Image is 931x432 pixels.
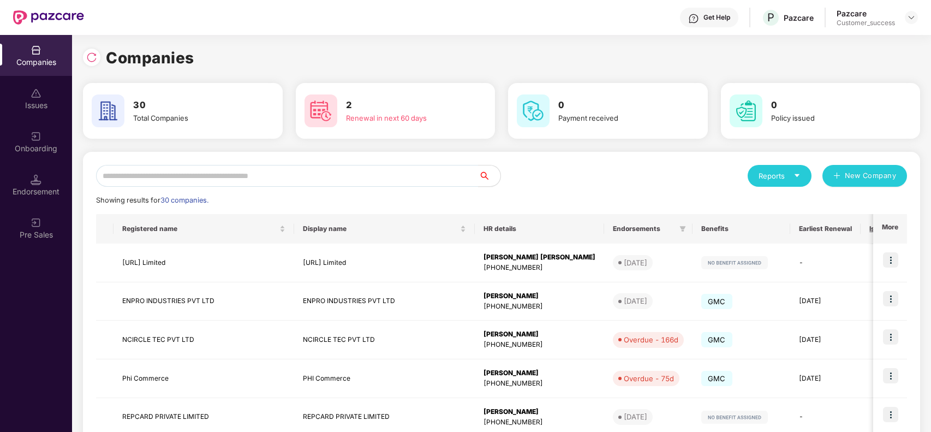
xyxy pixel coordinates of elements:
[346,98,464,113] h3: 2
[701,256,768,269] img: svg+xml;base64,PHN2ZyB4bWxucz0iaHR0cDovL3d3dy53My5vcmcvMjAwMC9zdmciIHdpZHRoPSIxMjIiIGhlaWdodD0iMj...
[294,359,475,398] td: PHI Commerce
[484,252,595,263] div: [PERSON_NAME] [PERSON_NAME]
[869,224,891,233] span: Issues
[31,131,41,142] img: svg+xml;base64,PHN2ZyB3aWR0aD0iMjAiIGhlaWdodD0iMjAiIHZpZXdCb3g9IjAgMCAyMCAyMCIgZmlsbD0ibm9uZSIgeG...
[122,224,277,233] span: Registered name
[883,368,898,383] img: icon
[478,165,501,187] button: search
[837,8,895,19] div: Pazcare
[294,321,475,359] td: NCIRCLE TEC PVT LTD
[484,407,595,417] div: [PERSON_NAME]
[92,94,124,127] img: svg+xml;base64,PHN2ZyB4bWxucz0iaHR0cDovL3d3dy53My5vcmcvMjAwMC9zdmciIHdpZHRoPSI2MCIgaGVpZ2h0PSI2MC...
[790,244,861,282] td: -
[624,257,647,268] div: [DATE]
[114,244,294,282] td: [URL] Limited
[771,98,890,113] h3: 0
[771,113,890,123] div: Policy issued
[484,263,595,273] div: [PHONE_NUMBER]
[767,11,774,24] span: P
[558,113,677,123] div: Payment received
[837,19,895,27] div: Customer_success
[790,359,861,398] td: [DATE]
[96,196,208,204] span: Showing results for
[305,94,337,127] img: svg+xml;base64,PHN2ZyB4bWxucz0iaHR0cDovL3d3dy53My5vcmcvMjAwMC9zdmciIHdpZHRoPSI2MCIgaGVpZ2h0PSI2MC...
[790,214,861,244] th: Earliest Renewal
[133,113,252,123] div: Total Companies
[160,196,208,204] span: 30 companies.
[677,222,688,235] span: filter
[624,411,647,422] div: [DATE]
[294,214,475,244] th: Display name
[869,258,899,268] div: 0
[484,329,595,340] div: [PERSON_NAME]
[907,13,916,22] img: svg+xml;base64,PHN2ZyBpZD0iRHJvcGRvd24tMzJ4MzIiIHhtbG5zPSJodHRwOi8vd3d3LnczLm9yZy8yMDAwL3N2ZyIgd2...
[294,244,475,282] td: [URL] Limited
[475,214,604,244] th: HR details
[869,374,899,384] div: 4
[31,217,41,228] img: svg+xml;base64,PHN2ZyB3aWR0aD0iMjAiIGhlaWdodD0iMjAiIHZpZXdCb3g9IjAgMCAyMCAyMCIgZmlsbD0ibm9uZSIgeG...
[784,13,814,23] div: Pazcare
[688,13,699,24] img: svg+xml;base64,PHN2ZyBpZD0iSGVscC0zMngzMiIgeG1sbnM9Imh0dHA6Ly93d3cudzMub3JnLzIwMDAvc3ZnIiB3aWR0aD...
[701,332,732,347] span: GMC
[484,291,595,301] div: [PERSON_NAME]
[790,321,861,359] td: [DATE]
[883,329,898,345] img: icon
[517,94,550,127] img: svg+xml;base64,PHN2ZyB4bWxucz0iaHR0cDovL3d3dy53My5vcmcvMjAwMC9zdmciIHdpZHRoPSI2MCIgaGVpZ2h0PSI2MC...
[790,282,861,321] td: [DATE]
[883,291,898,306] img: icon
[303,224,458,233] span: Display name
[822,165,907,187] button: plusNew Company
[679,226,686,232] span: filter
[730,94,762,127] img: svg+xml;base64,PHN2ZyB4bWxucz0iaHR0cDovL3d3dy53My5vcmcvMjAwMC9zdmciIHdpZHRoPSI2MCIgaGVpZ2h0PSI2MC...
[703,13,730,22] div: Get Help
[484,340,595,350] div: [PHONE_NUMBER]
[484,417,595,428] div: [PHONE_NUMBER]
[31,45,41,56] img: svg+xml;base64,PHN2ZyBpZD0iQ29tcGFuaWVzIiB4bWxucz0iaHR0cDovL3d3dy53My5vcmcvMjAwMC9zdmciIHdpZHRoPS...
[759,170,801,181] div: Reports
[613,224,675,233] span: Endorsements
[114,214,294,244] th: Registered name
[484,301,595,312] div: [PHONE_NUMBER]
[701,411,768,424] img: svg+xml;base64,PHN2ZyB4bWxucz0iaHR0cDovL3d3dy53My5vcmcvMjAwMC9zdmciIHdpZHRoPSIxMjIiIGhlaWdodD0iMj...
[114,359,294,398] td: Phi Commerce
[869,296,899,306] div: 0
[624,334,678,345] div: Overdue - 166d
[31,88,41,99] img: svg+xml;base64,PHN2ZyBpZD0iSXNzdWVzX2Rpc2FibGVkIiB4bWxucz0iaHR0cDovL3d3dy53My5vcmcvMjAwMC9zdmciIH...
[31,174,41,185] img: svg+xml;base64,PHN2ZyB3aWR0aD0iMTQuNSIgaGVpZ2h0PSIxNC41IiB2aWV3Qm94PSIwIDAgMTYgMTYiIGZpbGw9Im5vbm...
[558,98,677,113] h3: 0
[845,170,897,181] span: New Company
[484,368,595,378] div: [PERSON_NAME]
[869,412,899,422] div: 0
[294,282,475,321] td: ENPRO INDUSTRIES PVT LTD
[106,46,194,70] h1: Companies
[883,407,898,422] img: icon
[133,98,252,113] h3: 30
[114,282,294,321] td: ENPRO INDUSTRIES PVT LTD
[869,335,899,345] div: 0
[624,295,647,306] div: [DATE]
[701,294,732,309] span: GMC
[693,214,790,244] th: Benefits
[793,172,801,179] span: caret-down
[861,214,908,244] th: Issues
[478,171,500,180] span: search
[873,214,907,244] th: More
[701,371,732,386] span: GMC
[883,252,898,268] img: icon
[114,321,294,359] td: NCIRCLE TEC PVT LTD
[13,10,84,25] img: New Pazcare Logo
[484,378,595,389] div: [PHONE_NUMBER]
[86,52,97,63] img: svg+xml;base64,PHN2ZyBpZD0iUmVsb2FkLTMyeDMyIiB4bWxucz0iaHR0cDovL3d3dy53My5vcmcvMjAwMC9zdmciIHdpZH...
[833,172,840,181] span: plus
[346,113,464,123] div: Renewal in next 60 days
[624,373,674,384] div: Overdue - 75d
